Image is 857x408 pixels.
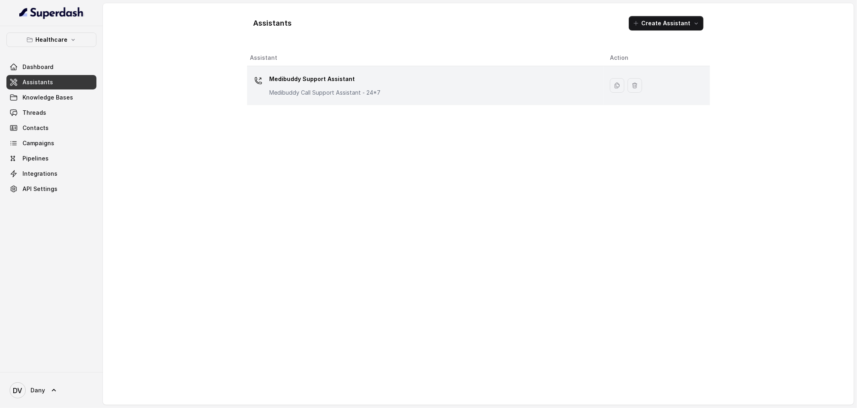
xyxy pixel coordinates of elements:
[6,151,96,166] a: Pipelines
[6,379,96,402] a: Dany
[22,93,73,101] span: Knowledge Bases
[6,60,96,74] a: Dashboard
[270,89,381,97] p: Medibuddy Call Support Assistant - 24*7
[35,35,67,45] p: Healthcare
[22,78,53,86] span: Assistants
[6,136,96,150] a: Campaigns
[6,121,96,135] a: Contacts
[603,50,710,66] th: Action
[270,73,381,85] p: Medibuddy Support Assistant
[629,16,704,30] button: Create Assistant
[22,185,57,193] span: API Settings
[19,6,84,19] img: light.svg
[22,124,49,132] span: Contacts
[22,154,49,162] span: Pipelines
[22,139,54,147] span: Campaigns
[22,63,53,71] span: Dashboard
[22,170,57,178] span: Integrations
[6,32,96,47] button: Healthcare
[6,166,96,181] a: Integrations
[6,90,96,105] a: Knowledge Bases
[13,386,22,395] text: DV
[22,109,46,117] span: Threads
[254,17,292,30] h1: Assistants
[6,182,96,196] a: API Settings
[247,50,604,66] th: Assistant
[31,386,45,394] span: Dany
[6,106,96,120] a: Threads
[6,75,96,89] a: Assistants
